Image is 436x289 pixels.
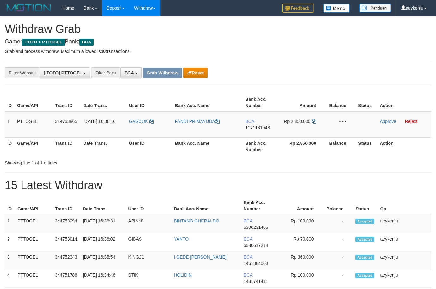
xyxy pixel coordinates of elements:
span: Copy 1481741411 to clipboard [244,279,268,284]
td: - - - [326,112,356,138]
a: HOLIDIN [174,273,192,278]
td: 1 [5,112,15,138]
span: BCA [244,218,252,223]
th: Rp 2.850.000 [281,137,326,155]
span: [ITOTO] PTTOGEL [44,70,82,75]
td: PTTOGEL [15,112,53,138]
td: aeykenju [377,215,431,233]
th: Game/API [15,93,53,112]
span: Copy 6080617214 to clipboard [244,243,268,248]
h1: Withdraw Grab [5,23,431,35]
td: [DATE] 16:38:31 [80,215,126,233]
th: Balance [326,93,356,112]
img: MOTION_logo.png [5,3,53,13]
th: Action [377,137,431,155]
span: [DATE] 16:38:10 [83,119,115,124]
th: Status [353,197,377,215]
div: Filter Website [5,67,40,78]
span: BCA [124,70,134,75]
th: Bank Acc. Number [241,197,279,215]
th: Bank Acc. Name [171,197,241,215]
th: Trans ID [53,137,81,155]
td: Rp 100,000 [279,269,323,287]
span: BCA [79,39,94,46]
td: PTTOGEL [15,215,53,233]
span: BCA [245,119,254,124]
th: Action [377,93,431,112]
th: Amount [281,93,326,112]
a: I GEDE [PERSON_NAME] [174,254,226,260]
img: Button%20Memo.svg [323,4,350,13]
td: - [323,269,353,287]
a: YANTO [174,236,189,241]
span: BCA [244,273,252,278]
th: ID [5,93,15,112]
td: - [323,251,353,269]
td: ABIN48 [126,215,171,233]
th: Date Trans. [80,197,126,215]
th: Trans ID [53,93,81,112]
td: Rp 100,000 [279,215,323,233]
td: aeykenju [377,269,431,287]
td: GIBAS [126,233,171,251]
th: User ID [127,137,172,155]
img: panduan.png [359,4,391,12]
th: Trans ID [53,197,80,215]
img: Feedback.jpg [282,4,314,13]
button: BCA [120,67,142,78]
span: GASCOK [129,119,148,124]
a: GASCOK [129,119,154,124]
th: ID [5,137,15,155]
th: Date Trans. [81,93,127,112]
span: Accepted [355,273,374,278]
td: - [323,233,353,251]
th: Balance [326,137,356,155]
th: Game/API [15,197,53,215]
h4: Game: Bank: [5,39,431,45]
td: aeykenju [377,233,431,251]
span: BCA [244,254,252,260]
div: Filter Bank [91,67,120,78]
span: 344753965 [55,119,77,124]
th: User ID [127,93,172,112]
th: Status [356,93,377,112]
th: ID [5,197,15,215]
p: Grab and process withdraw. Maximum allowed is transactions. [5,48,431,55]
td: KING21 [126,251,171,269]
div: Showing 1 to 1 of 1 entries [5,157,177,166]
th: Amount [279,197,323,215]
th: Date Trans. [81,137,127,155]
a: Reject [405,119,418,124]
td: 1 [5,215,15,233]
span: BCA [244,236,252,241]
th: User ID [126,197,171,215]
th: Bank Acc. Number [243,93,281,112]
td: - [323,215,353,233]
h1: 15 Latest Withdraw [5,179,431,192]
td: aeykenju [377,251,431,269]
th: Bank Acc. Name [172,93,243,112]
span: Copy 5300231405 to clipboard [244,225,268,230]
strong: 10 [101,49,106,54]
span: Accepted [355,237,374,242]
td: [DATE] 16:35:54 [80,251,126,269]
a: Approve [380,119,396,124]
span: Copy 1461884003 to clipboard [244,261,268,266]
span: ITOTO > PTTOGEL [22,39,65,46]
td: 344753294 [53,215,80,233]
span: Rp 2.850.000 [284,119,310,124]
td: Rp 360,000 [279,251,323,269]
td: STIK [126,269,171,287]
button: Reset [183,68,208,78]
a: Copy 2850000 to clipboard [312,119,316,124]
th: Op [377,197,431,215]
td: [DATE] 16:38:02 [80,233,126,251]
th: Bank Acc. Name [172,137,243,155]
td: Rp 70,000 [279,233,323,251]
span: Accepted [355,255,374,260]
td: [DATE] 16:34:46 [80,269,126,287]
span: Accepted [355,219,374,224]
button: [ITOTO] PTTOGEL [40,67,90,78]
th: Game/API [15,137,53,155]
span: Copy 1171181548 to clipboard [245,125,270,130]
